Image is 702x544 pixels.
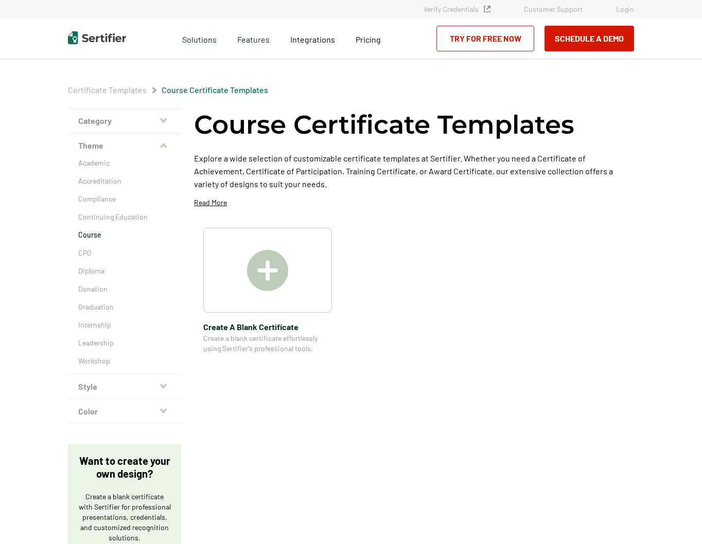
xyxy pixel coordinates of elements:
[162,85,268,95] a: Course Certificate Templates
[290,34,335,44] span: Integrations
[182,32,217,45] span: Solutions
[616,5,634,13] a: Login
[78,194,171,204] a: Compliance
[68,31,126,44] img: Sertifier | Digital Credentialing Platform
[78,284,171,294] a: Donation
[78,455,171,480] p: Want to create your own design?
[78,248,171,258] a: CPD
[436,26,534,51] a: Try for Free Now
[237,32,270,45] span: Features
[68,108,181,133] button: Category
[290,32,335,45] a: Integrations
[78,230,171,240] a: Course
[524,5,583,13] a: Customer Support
[194,197,227,208] p: Read More
[78,356,171,366] a: Workshop
[78,266,171,276] a: Diploma
[424,5,490,13] a: Verify Credentials
[78,158,171,168] a: Academic
[484,6,490,12] img: Verified
[78,320,171,330] a: Internship
[356,34,381,44] span: Pricing
[68,85,268,95] div: Breadcrumb
[203,333,332,354] span: Create a blank certificate effortlessly using Sertifier’s professional tools.
[78,492,171,543] p: Create a blank certificate with Sertifier for professional presentations, credentials, and custom...
[68,85,147,95] a: Certificate Templates
[194,108,574,141] h1: Course Certificate Templates
[78,176,171,186] a: Accreditation
[356,32,381,45] a: Pricing
[194,152,634,190] p: Explore a wide selection of customizable certificate templates at Sertifier. Whether you need a C...
[203,320,332,333] span: Create A Blank Certificate
[68,399,181,424] button: Color
[68,374,181,399] button: Style
[68,133,181,158] button: Theme
[68,158,181,374] div: Theme
[247,250,288,291] img: Create A Blank Certificate
[78,302,171,312] a: Graduation
[78,338,171,348] a: Leadership
[78,212,171,222] a: Continuing Education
